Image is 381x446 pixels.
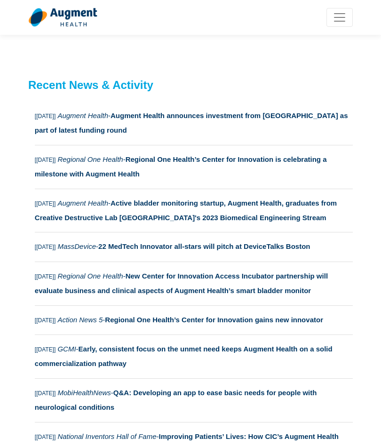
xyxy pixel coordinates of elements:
[35,262,353,305] a: [[DATE]] Regional One Health-New Center for Innovation Access Incubator partnership will evaluate...
[35,379,353,422] a: [[DATE]] MobiHealthNews-Q&A: Developing an app to ease basic needs for people with neurological c...
[35,102,353,145] a: [[DATE]] Augment Health-Augment Health announces investment from [GEOGRAPHIC_DATA] as part of lat...
[35,200,56,207] small: [[DATE]]
[28,8,97,27] img: logo
[35,389,317,411] strong: Q&A: Developing an app to ease basic needs for people with neurological conditions
[35,335,353,378] a: [[DATE]] GCMI-Early, consistent focus on the unmet need keeps Augment Health on a solid commercia...
[57,272,123,280] i: Regional One Health
[57,345,76,353] i: GCMI
[35,157,56,163] small: [[DATE]]
[57,242,96,250] i: MassDevice
[57,389,111,397] i: MobiHealthNews
[35,155,327,178] strong: Regional One Health’s Center for Innovation is celebrating a milestone with Augment Health
[35,317,56,324] small: [[DATE]]
[35,345,333,367] strong: Early, consistent focus on the unmet need keeps Augment Health on a solid commercialization pathway
[326,8,353,27] button: Toggle navigation
[35,434,56,440] small: [[DATE]]
[105,316,323,324] strong: Regional One Health’s Center for Innovation gains new innovator
[57,432,156,440] i: National Inventors Hall of Fame
[35,199,337,222] strong: Active bladder monitoring startup, Augment Health, graduates from Creative Destructive Lab [GEOGR...
[35,145,353,189] a: [[DATE]] Regional One Health-Regional One Health’s Center for Innovation is celebrating a milesto...
[57,316,103,324] i: Action News 5
[98,242,310,250] strong: 22 MedTech Innovator all-stars will pitch at DeviceTalks Boston
[35,390,56,397] small: [[DATE]]
[35,113,56,119] small: [[DATE]]
[35,232,353,261] a: [[DATE]] MassDevice-22 MedTech Innovator all-stars will pitch at DeviceTalks Boston
[35,189,353,232] a: [[DATE]] Augment Health-Active bladder monitoring startup, Augment Health, graduates from Creativ...
[35,272,328,295] strong: New Center for Innovation Access Incubator partnership will evaluate business and clinical aspect...
[35,244,56,250] small: [[DATE]]
[35,111,348,134] strong: Augment Health announces investment from [GEOGRAPHIC_DATA] as part of latest funding round
[57,155,123,163] i: Regional One Health
[57,111,108,119] i: Augment Health
[35,306,353,334] a: [[DATE]] Action News 5-Regional One Health’s Center for Innovation gains new innovator
[28,79,353,92] h2: Recent News & Activity
[35,273,56,280] small: [[DATE]]
[35,346,56,353] small: [[DATE]]
[57,199,108,207] i: Augment Health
